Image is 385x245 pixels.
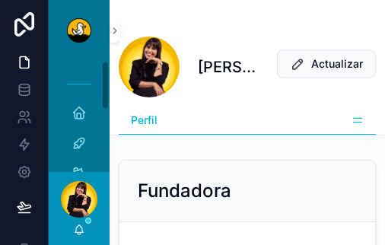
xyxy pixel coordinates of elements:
[67,18,91,43] img: App logo
[277,50,376,78] button: Actualizar
[131,113,157,128] span: Perfil
[311,56,363,72] span: Actualizar
[198,56,262,78] h1: [PERSON_NAME]
[138,179,231,203] h2: Fundadora
[49,61,110,172] div: scrollable content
